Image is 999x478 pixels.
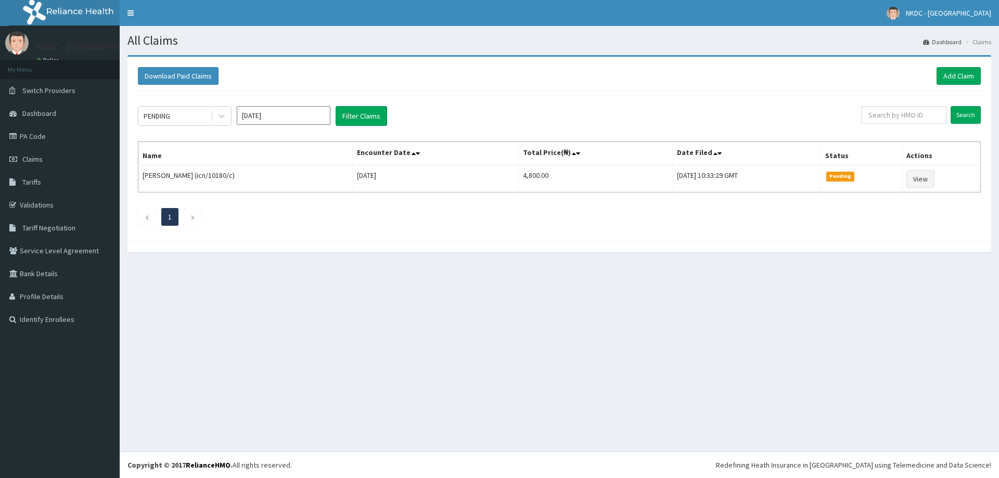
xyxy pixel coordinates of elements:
td: [PERSON_NAME] (icn/10180/c) [138,165,353,192]
div: Redefining Heath Insurance in [GEOGRAPHIC_DATA] using Telemedicine and Data Science! [716,460,991,470]
button: Filter Claims [336,106,387,126]
button: Download Paid Claims [138,67,219,85]
th: Encounter Date [353,142,519,166]
span: Claims [22,154,43,164]
a: Next page [190,212,195,222]
th: Date Filed [672,142,821,166]
a: Page 1 is your current page [168,212,172,222]
h1: All Claims [127,34,991,47]
input: Search by HMO ID [862,106,947,124]
img: User Image [5,31,29,55]
span: Tariffs [22,177,41,187]
input: Select Month and Year [237,106,330,125]
a: Previous page [145,212,149,222]
th: Actions [902,142,981,166]
a: RelianceHMO [186,460,230,470]
th: Status [821,142,902,166]
a: Online [36,57,61,64]
footer: All rights reserved. [120,451,999,478]
td: [DATE] 10:33:29 GMT [672,165,821,192]
li: Claims [963,37,991,46]
td: 4,800.00 [519,165,672,192]
span: Pending [826,172,855,181]
a: Dashboard [923,37,962,46]
span: Dashboard [22,109,56,118]
td: [DATE] [353,165,519,192]
input: Search [951,106,981,124]
img: User Image [887,7,900,20]
span: NKDC - [GEOGRAPHIC_DATA] [906,8,991,18]
th: Name [138,142,353,166]
span: Tariff Negotiation [22,223,75,232]
strong: Copyright © 2017 . [127,460,233,470]
div: PENDING [144,111,170,121]
span: Switch Providers [22,86,75,95]
a: Add Claim [937,67,981,85]
a: View [906,170,934,188]
th: Total Price(₦) [519,142,672,166]
p: NKDC - [GEOGRAPHIC_DATA] [36,42,152,51]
